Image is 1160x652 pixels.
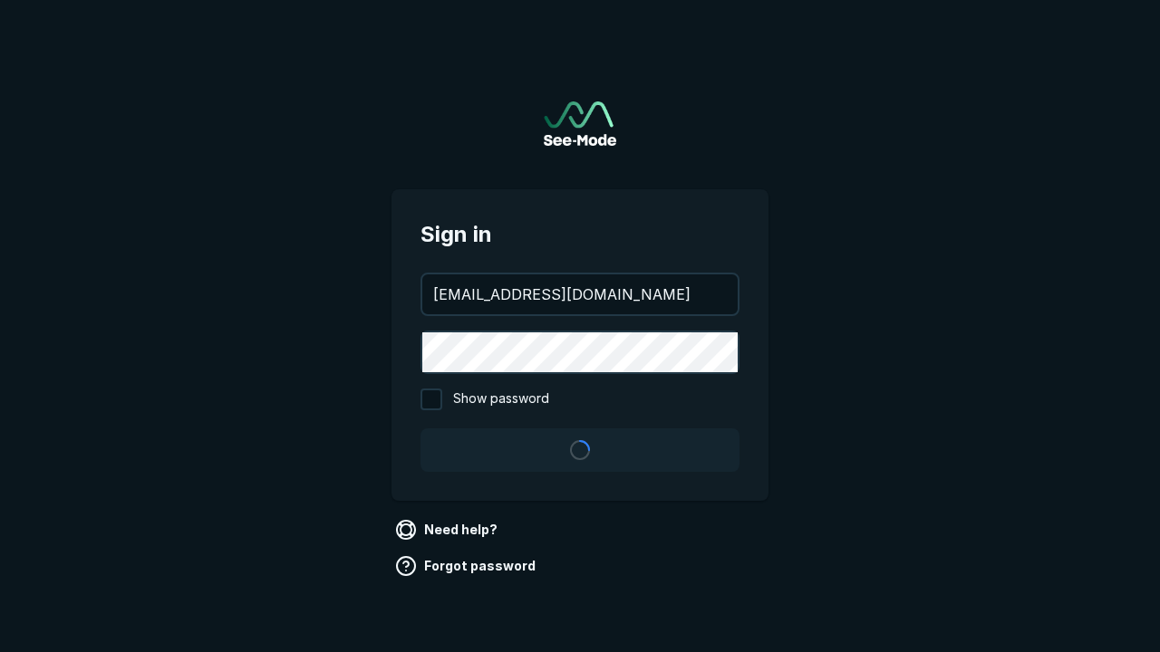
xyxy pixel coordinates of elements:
span: Sign in [420,218,739,251]
a: Forgot password [391,551,543,580]
img: See-Mode Logo [544,101,616,146]
span: Show password [453,388,549,410]
input: your@email.com [422,274,738,314]
a: Go to sign in [544,101,616,146]
a: Need help? [391,515,505,544]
